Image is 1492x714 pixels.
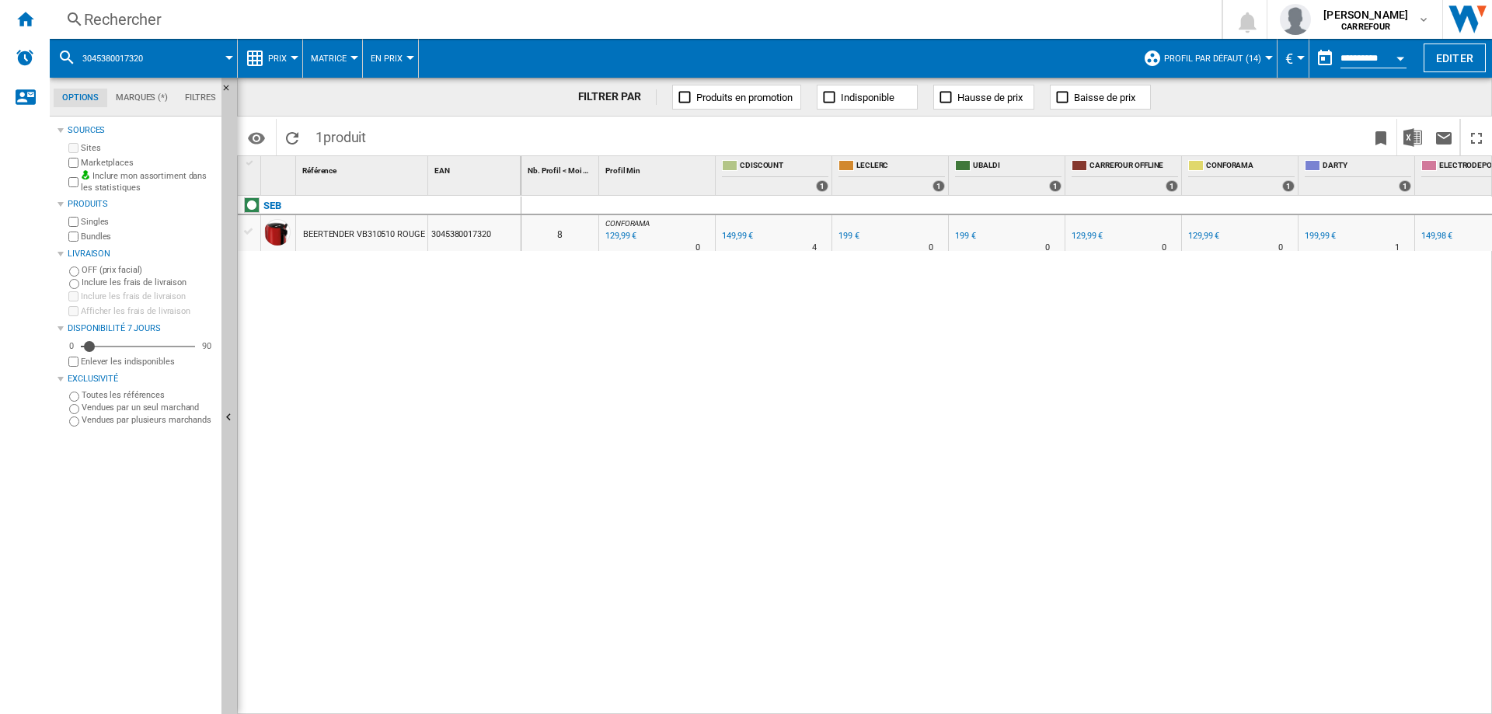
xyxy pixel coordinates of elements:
[302,166,336,175] span: Référence
[68,172,78,192] input: Inclure mon assortiment dans les statistiques
[68,357,78,367] input: Afficher les frais de livraison
[1045,240,1050,256] div: Délai de livraison : 0 jour
[82,402,215,413] label: Vendues par un seul marchand
[69,266,79,277] input: OFF (prix facial)
[81,231,215,242] label: Bundles
[81,170,215,194] label: Inclure mon assortiment dans les statistiques
[371,54,403,64] span: En Prix
[1069,228,1103,244] div: 129,99 €
[16,48,34,67] img: alerts-logo.svg
[1428,119,1459,155] button: Envoyer ce rapport par email
[176,89,225,107] md-tab-item: Filtres
[68,248,215,260] div: Livraison
[1461,119,1492,155] button: Plein écran
[719,156,831,195] div: CDISCOUNT 1 offers sold by CDISCOUNT
[1143,39,1269,78] div: Profil par défaut (14)
[241,124,272,152] button: Options
[69,279,79,289] input: Inclure les frais de livraison
[1323,160,1411,173] span: DARTY
[1188,231,1219,241] div: 129,99 €
[1302,156,1414,195] div: DARTY 1 offers sold by DARTY
[68,124,215,137] div: Sources
[1309,43,1340,74] button: md-calendar
[525,156,598,180] div: Nb. Profil < Moi Sort None
[973,160,1061,173] span: UBALDI
[1341,22,1390,32] b: CARREFOUR
[68,291,78,301] input: Inclure les frais de livraison
[838,231,859,241] div: 199 €
[957,92,1023,103] span: Hausse de prix
[521,215,598,251] div: 8
[1280,4,1311,35] img: profile.jpg
[82,264,215,276] label: OFF (prix facial)
[68,373,215,385] div: Exclusivité
[672,85,801,110] button: Produits en promotion
[81,170,90,179] img: mysite-bg-18x18.png
[311,39,354,78] button: Matrice
[65,340,78,352] div: 0
[841,92,894,103] span: Indisponible
[722,231,753,241] div: 149,99 €
[952,156,1065,195] div: UBALDI 1 offers sold by UBALDI
[1285,39,1301,78] button: €
[299,156,427,180] div: Référence Sort None
[68,232,78,242] input: Bundles
[1399,180,1411,192] div: 1 offers sold by DARTY
[856,160,945,173] span: LECLERC
[1282,180,1295,192] div: 1 offers sold by CONFORAMA
[602,156,715,180] div: Sort None
[1185,156,1298,195] div: CONFORAMA 1 offers sold by CONFORAMA
[812,240,817,256] div: Délai de livraison : 4 jours
[68,217,78,227] input: Singles
[81,157,215,169] label: Marketplaces
[69,404,79,414] input: Vendues par un seul marchand
[817,85,918,110] button: Indisponible
[58,39,229,78] div: 3045380017320
[603,228,636,244] div: Mise à jour : mardi 26 août 2025 22:24
[602,156,715,180] div: Profil Min Sort None
[431,156,521,180] div: Sort None
[740,160,828,173] span: CDISCOUNT
[525,156,598,180] div: Sort None
[303,217,425,253] div: BEERTENDER VB310510 ROUGE
[246,39,295,78] div: Prix
[1206,160,1295,173] span: CONFORAMA
[1278,240,1283,256] div: Délai de livraison : 0 jour
[107,89,176,107] md-tab-item: Marques (*)
[1166,180,1178,192] div: 1 offers sold by CARREFOUR OFFLINE
[81,216,215,228] label: Singles
[82,389,215,401] label: Toutes les références
[1164,39,1269,78] button: Profil par défaut (14)
[198,340,215,352] div: 90
[953,228,976,244] div: 199 €
[696,92,793,103] span: Produits en promotion
[68,143,78,153] input: Sites
[434,166,450,175] span: EAN
[68,158,78,168] input: Marketplaces
[1323,7,1408,23] span: [PERSON_NAME]
[720,228,753,244] div: 149,99 €
[955,231,976,241] div: 199 €
[605,219,650,228] span: CONFORAMA
[1049,180,1061,192] div: 1 offers sold by UBALDI
[221,78,240,106] button: Masquer
[264,156,295,180] div: Sort None
[1419,228,1452,244] div: 149,98 €
[1305,231,1336,241] div: 199,99 €
[68,306,78,316] input: Afficher les frais de livraison
[268,54,287,64] span: Prix
[81,305,215,317] label: Afficher les frais de livraison
[835,156,948,195] div: LECLERC 1 offers sold by LECLERC
[836,228,859,244] div: 199 €
[1424,44,1486,72] button: Editer
[311,54,347,64] span: Matrice
[69,392,79,402] input: Toutes les références
[81,339,195,354] md-slider: Disponibilité
[68,198,215,211] div: Produits
[528,166,581,175] span: Nb. Profil < Moi
[431,156,521,180] div: EAN Sort None
[54,89,107,107] md-tab-item: Options
[82,39,159,78] button: 3045380017320
[816,180,828,192] div: 1 offers sold by CDISCOUNT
